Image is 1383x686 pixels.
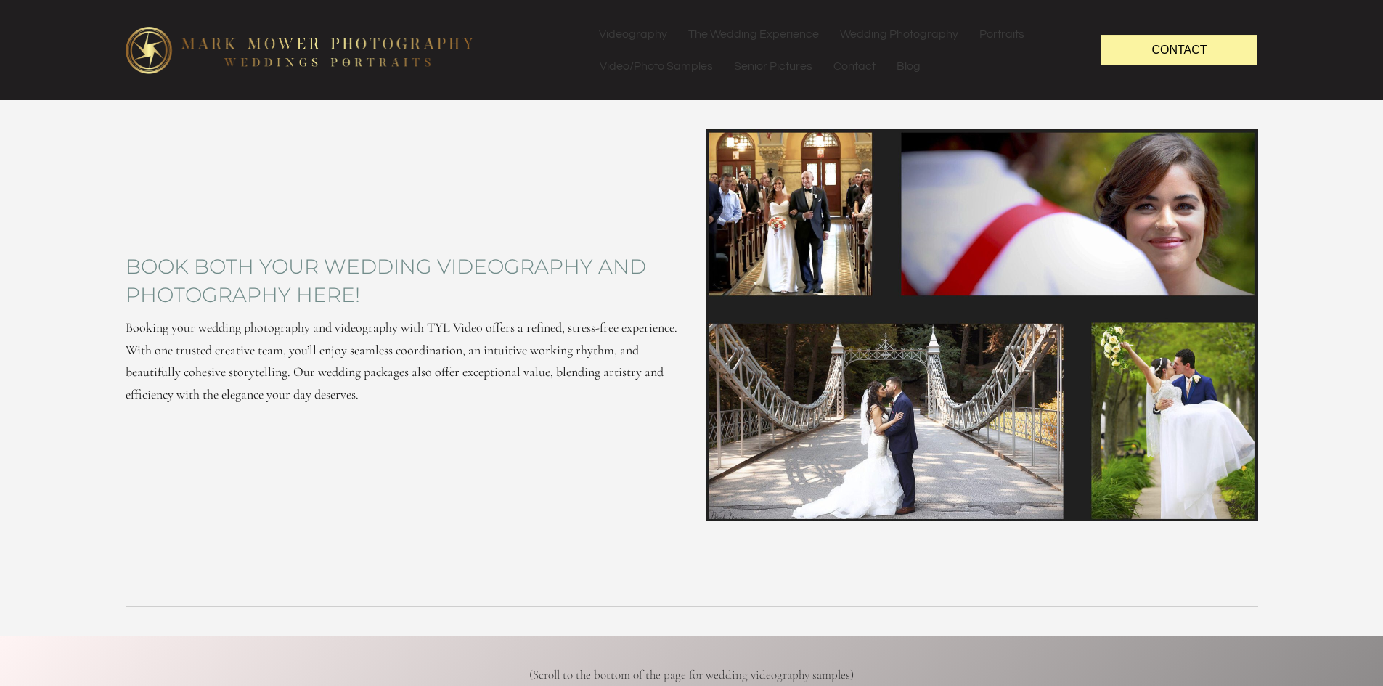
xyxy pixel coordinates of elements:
[1151,44,1207,56] span: Contact
[126,27,474,73] img: logo-edit1
[126,317,677,405] p: Booking your wedding photography and videography with TYL Video offers a refined, stress-free exp...
[589,18,1072,82] nav: Menu
[529,667,854,682] span: (Scroll to the bottom of the page for wedding videography samples)
[823,50,886,82] a: Contact
[724,50,823,82] a: Senior Pictures
[678,18,829,50] a: The Wedding Experience
[706,129,1258,521] img: wedding photographs from around Pittsburgh
[1101,35,1257,65] a: Contact
[589,50,723,82] a: Video/Photo Samples
[589,18,677,50] a: Videography
[830,18,968,50] a: Wedding Photography
[969,18,1035,50] a: Portraits
[126,253,677,309] span: Book both your wedding videography and photography here!
[886,50,931,82] a: Blog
